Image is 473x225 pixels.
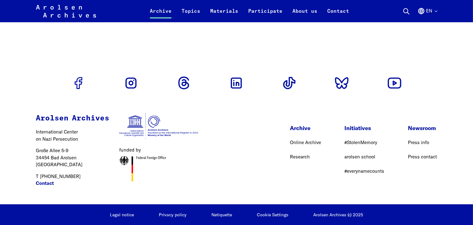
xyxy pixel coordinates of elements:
nav: Footer [290,124,437,180]
a: Participate [243,7,287,22]
a: Research [290,154,310,160]
p: Große Allee 5-9 34454 Bad Arolsen [GEOGRAPHIC_DATA] [36,148,109,169]
a: Press info [408,140,429,146]
a: Topics [177,7,205,22]
a: Contact [36,180,54,187]
strong: Arolsen Archives [36,115,109,122]
a: About us [287,7,322,22]
a: Go to Youtube profile [385,73,404,93]
a: Netiquette [211,212,232,218]
a: Contact [322,7,354,22]
p: Newsroom [408,124,437,133]
a: Go to Threads profile [174,73,194,93]
a: Privacy policy [159,212,187,218]
button: Cookie Settings [257,213,288,218]
a: arolsen school [345,154,376,160]
a: Go to Tiktok profile [279,73,299,93]
a: Online Archive [290,140,321,146]
nav: Primary [145,4,354,19]
p: Archive [290,124,321,133]
a: Go to Linkedin profile [226,73,246,93]
a: Press contact [408,154,437,160]
a: Go to Bluesky profile [332,73,352,93]
p: Arolsen Archives (c) 2025 [313,212,363,218]
p: T [PHONE_NUMBER] [36,173,109,187]
button: English, language selection [418,7,437,22]
a: Go to Facebook profile [69,73,88,93]
a: #everynamecounts [345,168,385,174]
a: Legal notice [110,212,134,218]
p: Initiatives [345,124,385,133]
p: International Center on Nazi Persecution [36,129,109,143]
a: Materials [205,7,243,22]
a: Go to Instagram profile [121,73,141,93]
a: Archive [145,7,177,22]
figcaption: funded by [119,147,199,154]
a: #StolenMemory [345,140,377,146]
nav: Legal [110,212,288,218]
